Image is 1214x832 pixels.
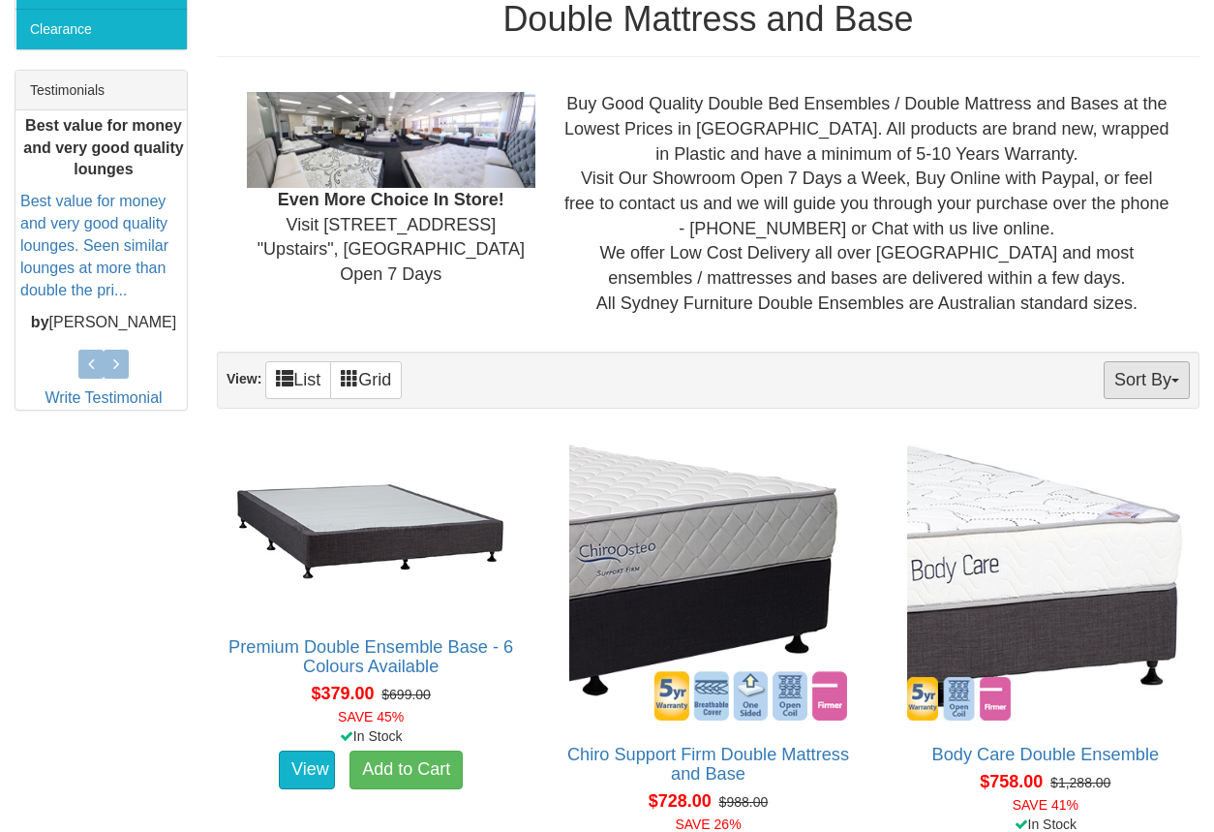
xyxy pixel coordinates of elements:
[247,92,535,188] img: Showroom
[1104,361,1190,399] button: Sort By
[232,92,550,288] div: Visit [STREET_ADDRESS] "Upstairs", [GEOGRAPHIC_DATA] Open 7 Days
[31,314,49,330] b: by
[338,709,404,724] font: SAVE 45%
[330,361,402,399] a: Grid
[649,791,712,811] span: $728.00
[20,194,168,298] a: Best value for money and very good quality lounges. Seen similar lounges at more than double the ...
[265,361,331,399] a: List
[228,637,513,676] a: Premium Double Ensemble Base - 6 Colours Available
[1013,797,1078,813] font: SAVE 41%
[20,312,187,334] p: [PERSON_NAME]
[228,439,514,618] img: Premium Double Ensemble Base - 6 Colours Available
[278,190,504,209] b: Even More Choice In Store!
[23,117,183,178] b: Best value for money and very good quality lounges
[980,772,1043,791] span: $758.00
[227,371,261,386] strong: View:
[15,71,187,110] div: Testimonials
[1050,775,1110,790] del: $1,288.00
[15,9,187,49] a: Clearance
[932,745,1160,764] a: Body Care Double Ensemble
[567,745,849,784] a: Chiro Support Firm Double Mattress and Base
[381,687,431,702] del: $699.00
[279,751,335,789] a: View
[719,794,769,810] del: $988.00
[311,684,374,703] span: $379.00
[349,751,463,789] a: Add to Cart
[213,726,529,746] div: In Stock
[550,92,1184,316] div: Buy Good Quality Double Bed Ensembles / Double Mattress and Bases at the Lowest Prices in [GEOGRA...
[45,389,162,406] a: Write Testimonial
[675,817,741,832] font: SAVE 26%
[902,439,1189,725] img: Body Care Double Ensemble
[564,439,851,725] img: Chiro Support Firm Double Mattress and Base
